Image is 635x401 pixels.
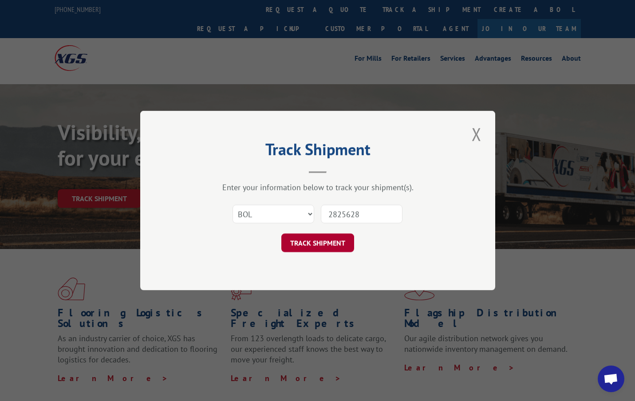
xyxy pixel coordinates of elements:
[469,122,484,146] button: Close modal
[321,205,402,223] input: Number(s)
[185,182,451,192] div: Enter your information below to track your shipment(s).
[281,234,354,252] button: TRACK SHIPMENT
[185,143,451,160] h2: Track Shipment
[598,366,624,392] a: Open chat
